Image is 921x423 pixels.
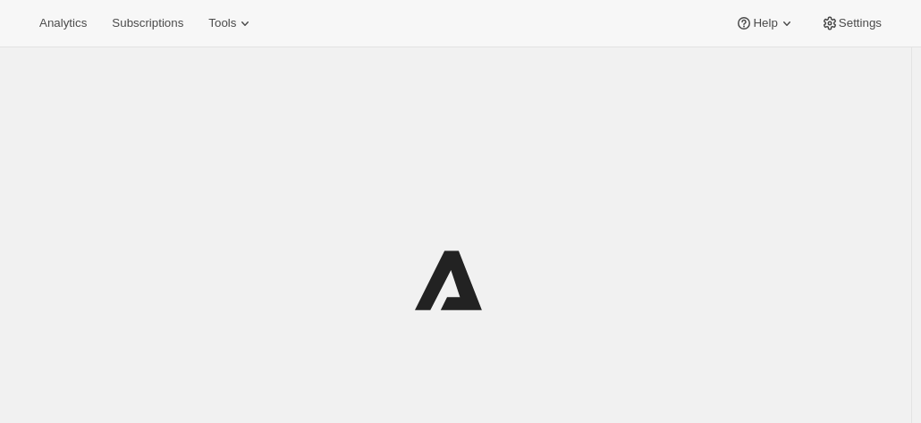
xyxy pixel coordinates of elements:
span: Tools [208,16,236,30]
span: Analytics [39,16,87,30]
span: Subscriptions [112,16,183,30]
button: Analytics [29,11,97,36]
button: Settings [810,11,892,36]
span: Help [753,16,777,30]
button: Subscriptions [101,11,194,36]
button: Help [724,11,806,36]
button: Tools [198,11,265,36]
span: Settings [839,16,882,30]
